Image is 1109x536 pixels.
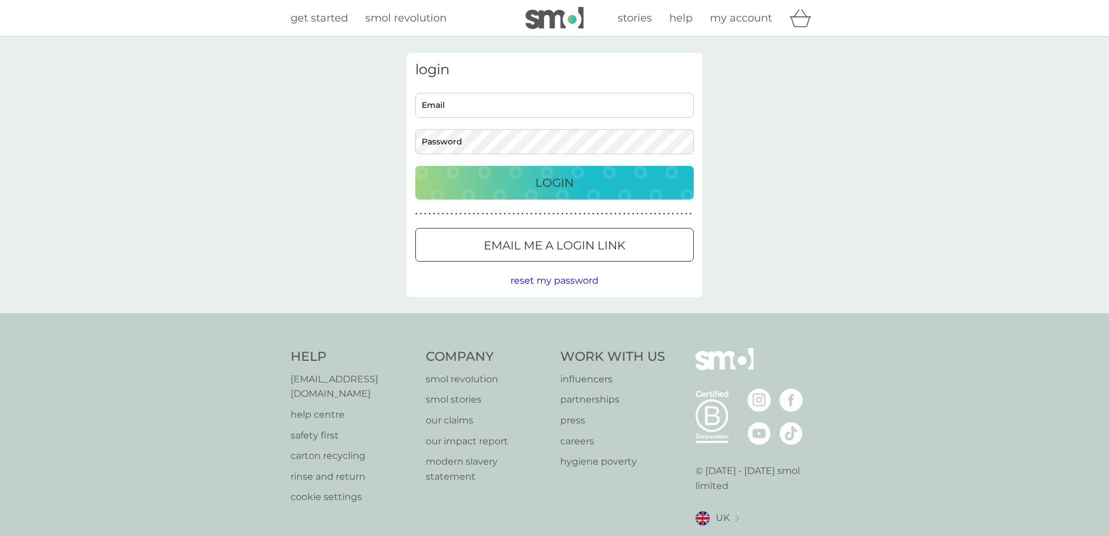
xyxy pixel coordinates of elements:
[632,211,635,217] p: ●
[521,211,524,217] p: ●
[579,211,581,217] p: ●
[780,389,803,412] img: visit the smol Facebook page
[695,511,710,526] img: UK flag
[526,211,528,217] p: ●
[560,454,665,469] a: hygiene poverty
[669,12,693,24] span: help
[464,211,466,217] p: ●
[676,211,679,217] p: ●
[426,454,549,484] a: modern slavery statement
[426,372,549,387] a: smol revolution
[557,211,559,217] p: ●
[690,211,692,217] p: ●
[695,463,819,493] p: © [DATE] - [DATE] smol limited
[291,448,414,463] a: carton recycling
[426,348,549,366] h4: Company
[433,211,436,217] p: ●
[365,10,447,27] a: smol revolution
[504,211,506,217] p: ●
[451,211,453,217] p: ●
[291,490,414,505] a: cookie settings
[748,422,771,445] img: visit the smol Youtube page
[477,211,480,217] p: ●
[606,211,608,217] p: ●
[291,469,414,484] a: rinse and return
[491,211,493,217] p: ●
[291,10,348,27] a: get started
[291,407,414,422] a: help centre
[560,434,665,449] a: careers
[365,12,447,24] span: smol revolution
[618,10,652,27] a: stories
[597,211,599,217] p: ●
[426,392,549,407] a: smol stories
[789,6,818,30] div: basket
[610,211,613,217] p: ●
[636,211,639,217] p: ●
[535,173,574,192] p: Login
[561,211,564,217] p: ●
[669,10,693,27] a: help
[716,510,730,526] span: UK
[535,211,537,217] p: ●
[446,211,448,217] p: ●
[668,211,670,217] p: ●
[459,211,462,217] p: ●
[710,10,772,27] a: my account
[424,211,426,217] p: ●
[575,211,577,217] p: ●
[695,348,753,387] img: smol
[646,211,648,217] p: ●
[539,211,542,217] p: ●
[710,12,772,24] span: my account
[525,7,584,29] img: smol
[513,211,515,217] p: ●
[685,211,687,217] p: ●
[530,211,532,217] p: ●
[429,211,431,217] p: ●
[614,211,617,217] p: ●
[510,275,599,286] span: reset my password
[426,413,549,428] a: our claims
[735,515,739,521] img: select a new location
[650,211,652,217] p: ●
[560,348,665,366] h4: Work With Us
[469,211,471,217] p: ●
[641,211,643,217] p: ●
[560,413,665,428] a: press
[517,211,519,217] p: ●
[455,211,458,217] p: ●
[437,211,440,217] p: ●
[484,236,625,255] p: Email me a login link
[415,166,694,200] button: Login
[499,211,502,217] p: ●
[415,228,694,262] button: Email me a login link
[426,434,549,449] a: our impact report
[588,211,590,217] p: ●
[291,428,414,443] p: safety first
[592,211,595,217] p: ●
[508,211,510,217] p: ●
[658,211,661,217] p: ●
[663,211,665,217] p: ●
[560,372,665,387] a: influencers
[748,389,771,412] img: visit the smol Instagram page
[552,211,554,217] p: ●
[681,211,683,217] p: ●
[291,12,348,24] span: get started
[560,392,665,407] p: partnerships
[481,211,484,217] p: ●
[623,211,625,217] p: ●
[654,211,657,217] p: ●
